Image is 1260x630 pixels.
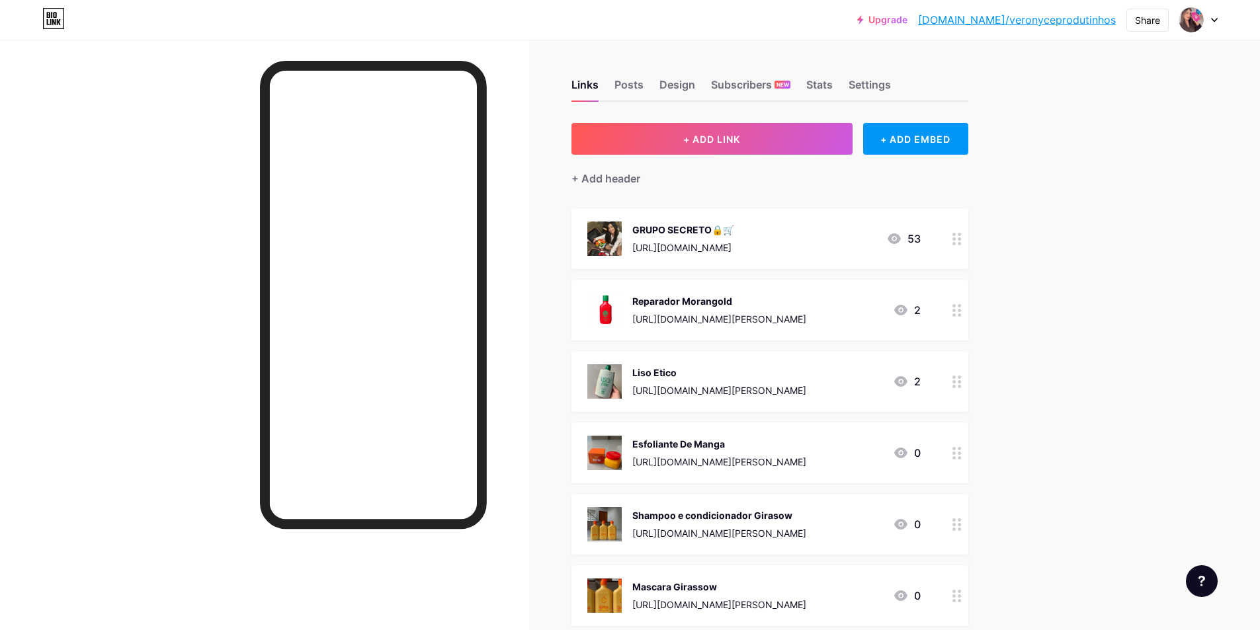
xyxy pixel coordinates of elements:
div: Settings [849,77,891,100]
div: + Add header [571,171,640,186]
a: [DOMAIN_NAME]/veronyceprodutinhos [918,12,1116,28]
div: [URL][DOMAIN_NAME][PERSON_NAME] [632,598,806,611]
img: Reparador Morangold [587,293,622,327]
div: Stats [806,77,833,100]
div: [URL][DOMAIN_NAME] [632,241,734,255]
div: 0 [893,445,921,461]
div: GRUPO SECRETO🔒🛒 [632,223,734,237]
img: Shampoo e condicionador Girasow [587,507,622,541]
div: Design [659,77,695,100]
a: Upgrade [857,15,907,25]
div: [URL][DOMAIN_NAME][PERSON_NAME] [632,455,806,469]
div: Mascara Girassow [632,580,806,594]
div: Reparador Morangold [632,294,806,308]
div: 53 [886,231,921,247]
div: 2 [893,374,921,389]
img: Esfoliante De Manga [587,436,622,470]
div: [URL][DOMAIN_NAME][PERSON_NAME] [632,526,806,540]
div: [URL][DOMAIN_NAME][PERSON_NAME] [632,383,806,397]
div: Subscribers [711,77,790,100]
div: Posts [614,77,644,100]
div: Share [1135,13,1160,27]
img: Mascara Girassow [587,578,622,613]
div: [URL][DOMAIN_NAME][PERSON_NAME] [632,312,806,326]
div: + ADD EMBED [863,123,968,155]
div: 0 [893,516,921,532]
div: Links [571,77,599,100]
button: + ADD LINK [571,123,853,155]
img: GRUPO SECRETO🔒🛒 [587,221,622,256]
div: Esfoliante De Manga [632,437,806,451]
div: Liso Etico [632,366,806,379]
span: NEW [777,81,789,89]
div: 0 [893,588,921,604]
div: Shampoo e condicionador Girasow [632,508,806,522]
div: 2 [893,302,921,318]
span: + ADD LINK [683,134,740,145]
img: Liso Etico [587,364,622,399]
img: nrfsg7np [1179,7,1204,32]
